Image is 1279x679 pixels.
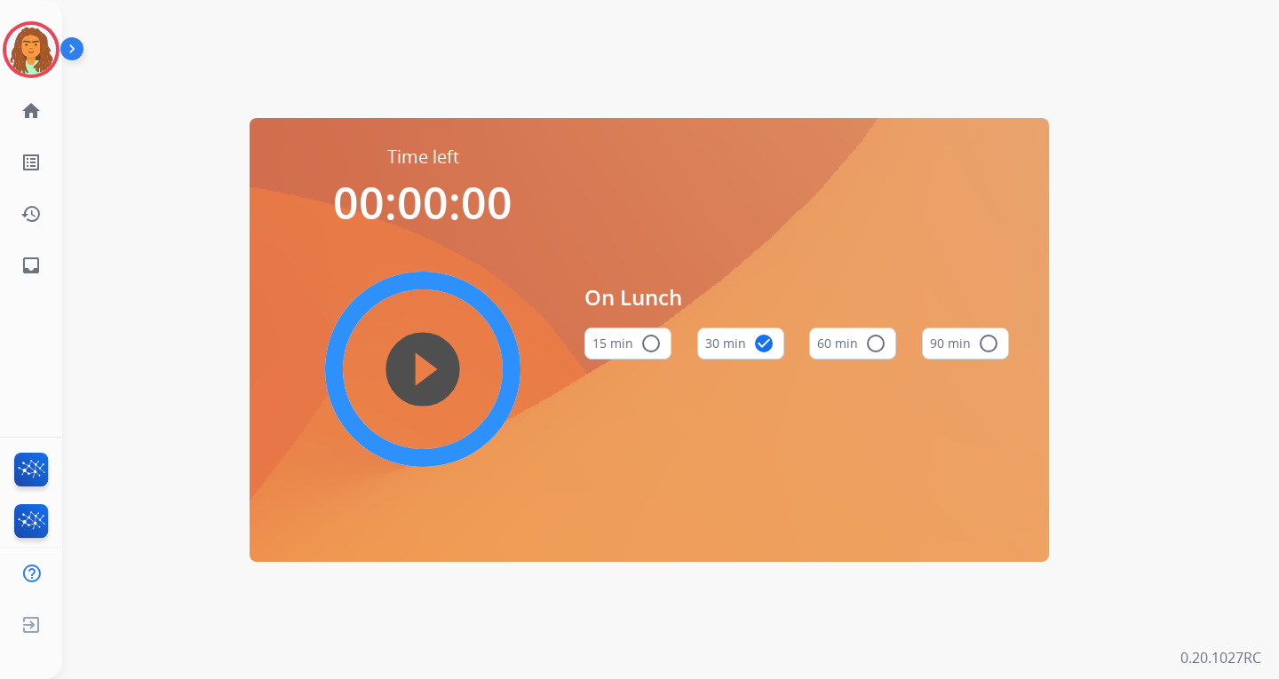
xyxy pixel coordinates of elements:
span: On Lunch [584,281,1009,313]
mat-icon: radio_button_unchecked [978,333,999,354]
p: 0.20.1027RC [1180,647,1261,668]
mat-icon: inbox [20,255,42,276]
mat-icon: history [20,203,42,225]
mat-icon: play_circle_filled [412,359,433,380]
button: 60 min [809,328,896,359]
mat-icon: radio_button_unchecked [865,333,886,354]
button: 30 min [697,328,784,359]
mat-icon: home [20,100,42,122]
button: 15 min [584,328,671,359]
button: 90 min [922,328,1009,359]
img: avatar [6,25,56,75]
span: 00:00:00 [333,172,512,233]
mat-icon: check_circle [753,333,775,354]
mat-icon: list_alt [20,152,42,173]
span: Time left [387,145,459,170]
mat-icon: radio_button_unchecked [640,333,662,354]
